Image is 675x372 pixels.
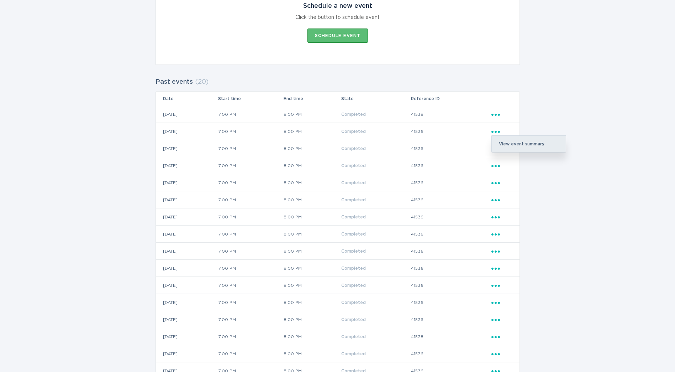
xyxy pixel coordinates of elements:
[156,174,520,191] tr: e4ea37f755c048ffba1aac38b6afb2e5
[411,328,491,345] td: 41538
[218,123,283,140] td: 7:00 PM
[315,33,360,38] div: Schedule event
[341,181,366,185] span: Completed
[491,196,512,204] div: Popover menu
[341,249,366,253] span: Completed
[156,123,520,140] tr: f5fe7e62c0d4408eb5f7170e22ce86ff
[218,140,283,157] td: 7:00 PM
[218,243,283,260] td: 7:00 PM
[491,316,512,324] div: Popover menu
[411,260,491,277] td: 41536
[156,277,218,294] td: [DATE]
[411,243,491,260] td: 41536
[341,112,366,117] span: Completed
[283,277,341,294] td: 8:00 PM
[295,14,380,21] div: Click the button to schedule event
[411,311,491,328] td: 41536
[156,243,218,260] td: [DATE]
[156,140,218,157] td: [DATE]
[411,345,491,362] td: 41536
[283,191,341,208] td: 8:00 PM
[491,179,512,187] div: Popover menu
[283,106,341,123] td: 8:00 PM
[218,191,283,208] td: 7:00 PM
[491,350,512,358] div: Popover menu
[283,328,341,345] td: 8:00 PM
[341,164,366,168] span: Completed
[156,294,218,311] td: [DATE]
[156,311,218,328] td: [DATE]
[218,328,283,345] td: 7:00 PM
[218,277,283,294] td: 7:00 PM
[283,174,341,191] td: 8:00 PM
[156,226,218,243] td: [DATE]
[491,333,512,341] div: Popover menu
[218,208,283,226] td: 7:00 PM
[156,260,520,277] tr: 420f66ce66ad4d05a1523d2f99aad593
[341,129,366,134] span: Completed
[156,157,218,174] td: [DATE]
[218,294,283,311] td: 7:00 PM
[283,345,341,362] td: 8:00 PM
[156,277,520,294] tr: caeba98def6e4bd5987966cfed50156f
[156,294,520,311] tr: c4c17e4b812f44318215b79ee3c08634
[491,264,512,272] div: Popover menu
[156,157,520,174] tr: e6519e20bbfa428e9d0f46ce982bda90
[156,191,520,208] tr: 9837a39cf740438dac9c587242b1c9b4
[283,208,341,226] td: 8:00 PM
[218,311,283,328] td: 7:00 PM
[341,317,366,322] span: Completed
[156,92,218,106] th: Date
[491,299,512,306] div: Popover menu
[341,215,366,219] span: Completed
[156,328,218,345] td: [DATE]
[341,92,411,106] th: State
[491,110,512,118] div: Popover menu
[491,247,512,255] div: Popover menu
[218,345,283,362] td: 7:00 PM
[283,226,341,243] td: 8:00 PM
[218,106,283,123] td: 7:00 PM
[491,213,512,221] div: Popover menu
[341,335,366,339] span: Completed
[341,232,366,236] span: Completed
[492,136,566,152] div: View event summary
[156,260,218,277] td: [DATE]
[156,243,520,260] tr: 494e6f7de6004c63b0aeeea201d8716e
[283,140,341,157] td: 8:00 PM
[283,243,341,260] td: 8:00 PM
[218,92,283,106] th: Start time
[156,328,520,345] tr: 107283d9877241548ae4a759811749ba
[411,106,491,123] td: 41538
[341,300,366,305] span: Completed
[156,106,218,123] td: [DATE]
[156,123,218,140] td: [DATE]
[283,311,341,328] td: 8:00 PM
[411,191,491,208] td: 41536
[156,174,218,191] td: [DATE]
[218,157,283,174] td: 7:00 PM
[341,266,366,270] span: Completed
[341,198,366,202] span: Completed
[411,208,491,226] td: 41536
[283,260,341,277] td: 8:00 PM
[156,226,520,243] tr: 96de55fefd1e49d8b92f440d712a03ab
[307,29,368,43] button: Schedule event
[491,162,512,170] div: Popover menu
[491,281,512,289] div: Popover menu
[341,283,366,288] span: Completed
[411,277,491,294] td: 41536
[156,311,520,328] tr: d9afc5c03565407197e6af756eb9c7c8
[156,106,520,123] tr: f13385a5746948a184f9e5d02b2e12f4
[218,174,283,191] td: 7:00 PM
[218,226,283,243] td: 7:00 PM
[283,123,341,140] td: 8:00 PM
[195,79,209,85] span: ( 20 )
[156,92,520,106] tr: Table Headers
[411,174,491,191] td: 41536
[283,92,341,106] th: End time
[303,2,372,10] div: Schedule a new event
[411,92,491,106] th: Reference ID
[411,226,491,243] td: 41536
[156,345,218,362] td: [DATE]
